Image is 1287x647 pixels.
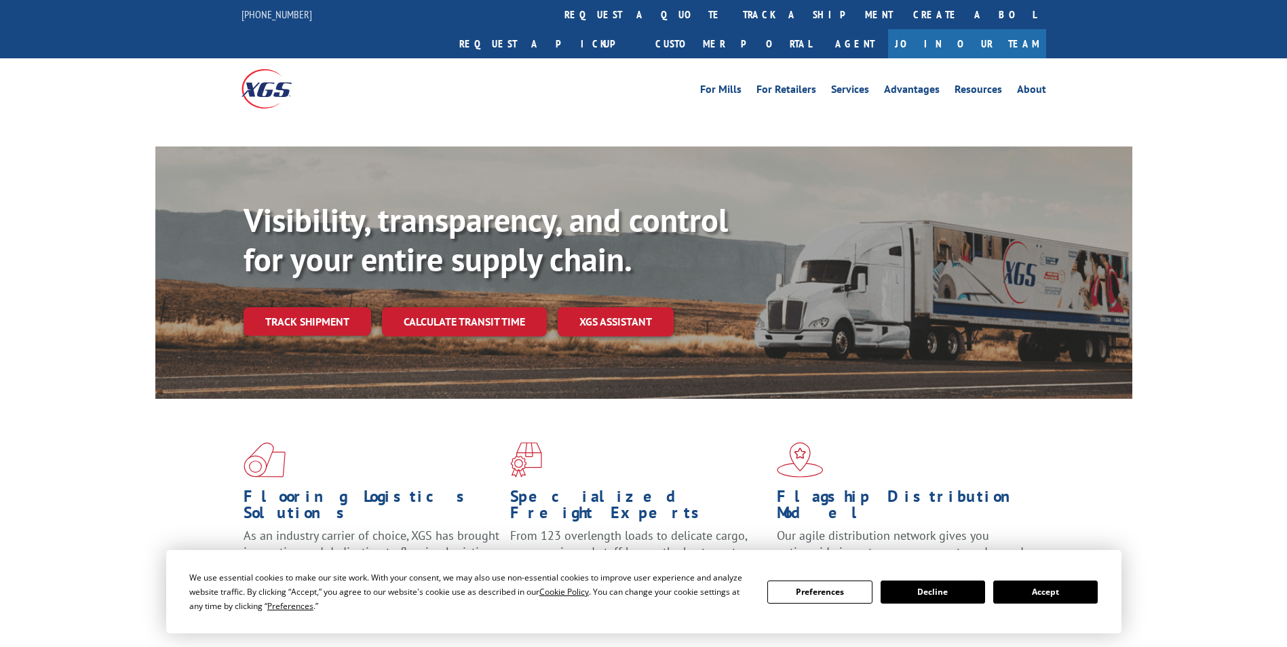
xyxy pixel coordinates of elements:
img: xgs-icon-flagship-distribution-model-red [777,442,824,477]
span: Cookie Policy [539,586,589,597]
a: Calculate transit time [382,307,547,336]
a: Join Our Team [888,29,1046,58]
a: Request a pickup [449,29,645,58]
img: xgs-icon-total-supply-chain-intelligence-red [244,442,286,477]
h1: Flagship Distribution Model [777,488,1033,528]
a: Services [831,84,869,99]
a: XGS ASSISTANT [558,307,674,336]
h1: Specialized Freight Experts [510,488,767,528]
b: Visibility, transparency, and control for your entire supply chain. [244,199,728,280]
a: For Mills [700,84,742,99]
a: Resources [955,84,1002,99]
span: Preferences [267,600,313,612]
p: From 123 overlength loads to delicate cargo, our experienced staff knows the best way to move you... [510,528,767,588]
div: Cookie Consent Prompt [166,550,1121,633]
a: Track shipment [244,307,371,336]
button: Accept [993,581,1098,604]
a: Customer Portal [645,29,822,58]
span: As an industry carrier of choice, XGS has brought innovation and dedication to flooring logistics... [244,528,499,576]
button: Decline [881,581,985,604]
h1: Flooring Logistics Solutions [244,488,500,528]
a: For Retailers [756,84,816,99]
a: [PHONE_NUMBER] [242,7,312,21]
button: Preferences [767,581,872,604]
img: xgs-icon-focused-on-flooring-red [510,442,542,477]
a: Agent [822,29,888,58]
div: We use essential cookies to make our site work. With your consent, we may also use non-essential ... [189,570,751,613]
span: Our agile distribution network gives you nationwide inventory management on demand. [777,528,1026,560]
a: About [1017,84,1046,99]
a: Advantages [884,84,940,99]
